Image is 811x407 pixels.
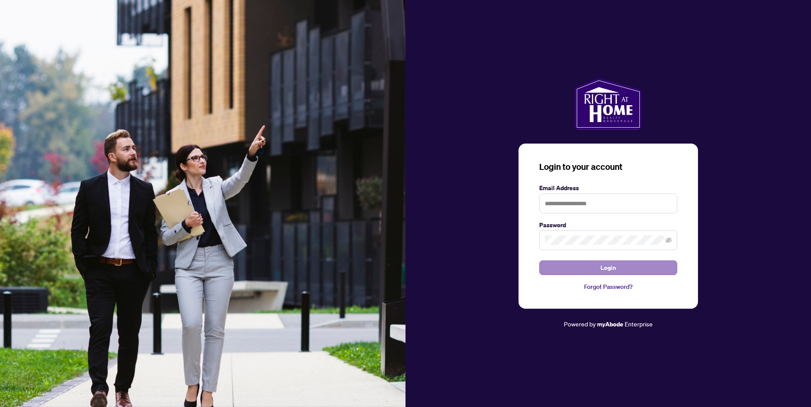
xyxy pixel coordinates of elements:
[539,260,677,275] button: Login
[539,220,677,230] label: Password
[666,237,672,243] span: eye-invisible
[600,261,616,275] span: Login
[625,320,653,328] span: Enterprise
[597,319,623,329] a: myAbode
[539,282,677,291] a: Forgot Password?
[539,183,677,193] label: Email Address
[564,320,596,328] span: Powered by
[539,161,677,173] h3: Login to your account
[575,78,641,130] img: ma-logo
